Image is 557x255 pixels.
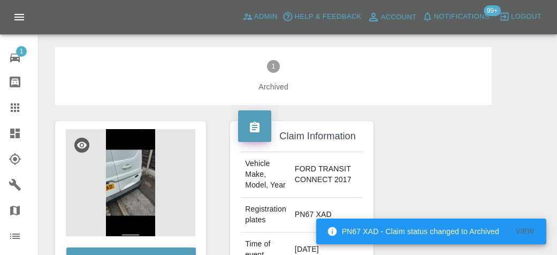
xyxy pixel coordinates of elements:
text: 1 [272,63,276,70]
span: Admin [254,11,278,23]
button: Notifications [419,9,492,25]
button: Open drawer [6,4,32,30]
img: ecc2acd6-36b9-4793-9c40-ad0c418636b6 [66,129,195,236]
h4: Claim Information [238,129,365,144]
td: PN67 XAD [291,198,368,232]
span: Account [381,11,417,24]
span: 1 [16,46,27,57]
button: Help & Feedback [280,9,364,25]
span: 99+ [484,5,501,16]
a: Admin [240,9,280,25]
td: Vehicle Make, Model, Year [241,152,291,198]
td: FORD TRANSIT CONNECT 2017 [291,152,368,198]
button: View [508,223,542,240]
div: PN67 XAD - Claim status changed to Archived [327,222,499,241]
span: Notifications [434,11,490,23]
span: Help & Feedback [294,11,361,23]
a: Account [364,9,419,26]
td: Registration plates [241,198,291,232]
button: Logout [497,9,544,25]
span: Archived [72,81,475,92]
span: Logout [511,11,541,23]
